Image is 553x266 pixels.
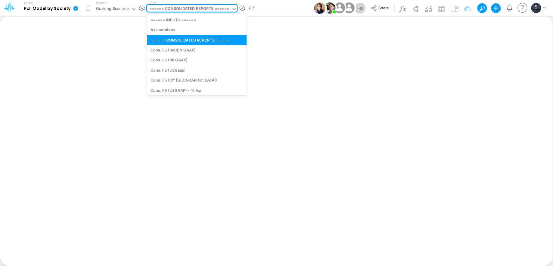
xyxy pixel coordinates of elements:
div: ====== INPUTS ====== [147,15,247,25]
img: User Image Icon [314,2,326,14]
span: + 45 [357,6,363,10]
img: User Image Icon [333,1,346,15]
a: Notifications [506,5,513,11]
b: Full Model by Society [24,6,71,11]
img: User Image Icon [342,1,356,15]
div: Cons. FS (USGAAP) - % Var [147,85,247,95]
img: User Image Icon [324,2,336,14]
div: ====== CONSOLIDATED REPORTS ====== [149,6,229,13]
div: Working Scenario [96,6,129,13]
div: Assumptions [147,25,247,35]
div: Cons. FS (USGaap) [147,65,247,75]
div: Cons. FS (Off [GEOGRAPHIC_DATA]) [147,75,247,85]
label: View [150,0,157,5]
div: ====== CONSOLIDATED REPORTS ====== [147,35,247,45]
button: Share [368,4,393,13]
span: Share [379,5,389,10]
div: Cons. FS (BR GAAP) [147,55,247,65]
label: Model [24,1,33,5]
label: Scenario [96,0,108,5]
div: Cons. FS (BACEN GAAP) [147,45,247,55]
